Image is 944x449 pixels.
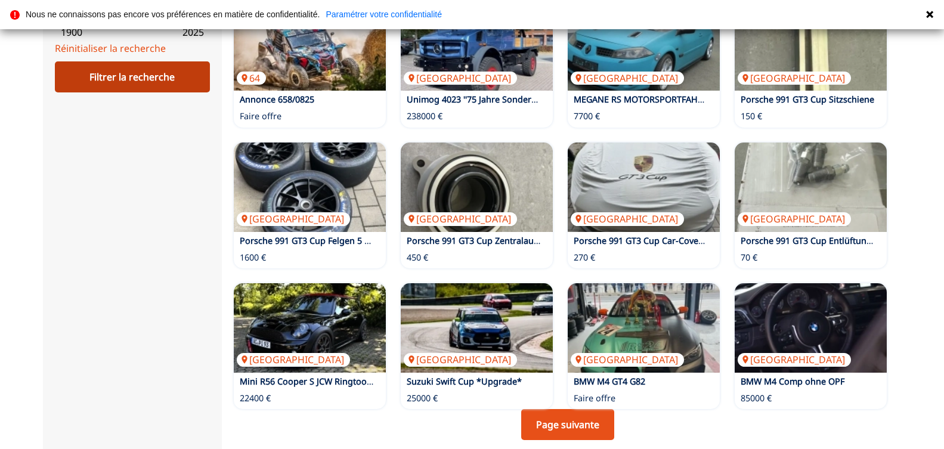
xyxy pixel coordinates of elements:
[237,212,350,225] p: [GEOGRAPHIC_DATA]
[574,110,600,122] p: 7700 €
[26,10,320,18] p: Nous ne connaissons pas encore vos préférences en matière de confidentialité.
[55,61,210,92] div: Filtrer la recherche
[404,72,517,85] p: [GEOGRAPHIC_DATA]
[568,143,720,232] img: Porsche 991 GT3 Cup Car-Cover Indoor
[401,283,553,373] img: Suzuki Swift Cup *Upgrade*
[571,353,684,366] p: [GEOGRAPHIC_DATA]
[735,1,887,91] a: Porsche 991 GT3 Cup Sitzschiene[GEOGRAPHIC_DATA]
[735,143,887,232] img: Porsche 991 GT3 Cup Entlüftungssatz 991.351.919.8A
[240,376,411,387] a: Mini R56 Cooper S JCW Ringtool Clubsport
[234,1,386,91] a: Annonce 658/082564
[55,42,166,55] a: Réinitialiser la recherche
[182,26,204,39] p: 2025
[741,110,762,122] p: 150 €
[401,143,553,232] img: Porsche 991 GT3 Cup Zentralausrücker 991 GT3 Cup
[401,283,553,373] a: Suzuki Swift Cup *Upgrade*[GEOGRAPHIC_DATA]
[571,212,684,225] p: [GEOGRAPHIC_DATA]
[234,283,386,373] img: Mini R56 Cooper S JCW Ringtool Clubsport
[735,283,887,373] img: BMW M4 Comp ohne OPF
[401,143,553,232] a: Porsche 991 GT3 Cup Zentralausrücker 991 GT3 Cup[GEOGRAPHIC_DATA]
[407,110,442,122] p: 238000 €
[574,252,595,264] p: 270 €
[568,1,720,91] img: MEGANE RS MOTORSPORTFAHRZEUG MIT STRASSENZULASSUNG :-)
[240,235,426,246] a: Porsche 991 GT3 Cup Felgen 5 Stück mit RDKS
[407,252,428,264] p: 450 €
[574,94,847,105] a: MEGANE RS MOTORSPORTFAHRZEUG MIT STRASSENZULASSUNG :-)
[61,26,82,39] p: 1900
[404,353,517,366] p: [GEOGRAPHIC_DATA]
[735,283,887,373] a: BMW M4 Comp ohne OPF[GEOGRAPHIC_DATA]
[568,283,720,373] a: BMW M4 GT4 G82[GEOGRAPHIC_DATA]
[738,72,851,85] p: [GEOGRAPHIC_DATA]
[741,376,844,387] a: BMW M4 Comp ohne OPF
[741,252,757,264] p: 70 €
[240,252,266,264] p: 1600 €
[326,10,442,18] a: Paramétrer votre confidentialité
[735,1,887,91] img: Porsche 991 GT3 Cup Sitzschiene
[401,1,553,91] a: Unimog 4023 ''75 Jahre Sondermodell ''[GEOGRAPHIC_DATA]
[240,94,314,105] a: Annonce 658/0825
[574,376,645,387] a: BMW M4 GT4 G82
[237,72,266,85] p: 64
[401,1,553,91] img: Unimog 4023 ''75 Jahre Sondermodell ''
[741,94,874,105] a: Porsche 991 GT3 Cup Sitzschiene
[568,1,720,91] a: MEGANE RS MOTORSPORTFAHRZEUG MIT STRASSENZULASSUNG :-)[GEOGRAPHIC_DATA]
[568,143,720,232] a: Porsche 991 GT3 Cup Car-Cover Indoor[GEOGRAPHIC_DATA]
[568,283,720,373] img: BMW M4 GT4 G82
[521,409,614,440] a: Page suivante
[407,392,438,404] p: 25000 €
[407,376,522,387] a: Suzuki Swift Cup *Upgrade*
[574,235,732,246] a: Porsche 991 GT3 Cup Car-Cover Indoor
[738,212,851,225] p: [GEOGRAPHIC_DATA]
[741,392,772,404] p: 85000 €
[738,353,851,366] p: [GEOGRAPHIC_DATA]
[240,110,281,122] p: Faire offre
[234,143,386,232] img: Porsche 991 GT3 Cup Felgen 5 Stück mit RDKS
[404,212,517,225] p: [GEOGRAPHIC_DATA]
[234,283,386,373] a: Mini R56 Cooper S JCW Ringtool Clubsport[GEOGRAPHIC_DATA]
[234,143,386,232] a: Porsche 991 GT3 Cup Felgen 5 Stück mit RDKS[GEOGRAPHIC_DATA]
[237,353,350,366] p: [GEOGRAPHIC_DATA]
[574,392,615,404] p: Faire offre
[407,235,617,246] a: Porsche 991 GT3 Cup Zentralausrücker 991 GT3 Cup
[240,392,271,404] p: 22400 €
[234,1,386,91] img: Annonce 658/0825
[407,94,565,105] a: Unimog 4023 ''75 Jahre Sondermodell ''
[571,72,684,85] p: [GEOGRAPHIC_DATA]
[735,143,887,232] a: Porsche 991 GT3 Cup Entlüftungssatz 991.351.919.8A[GEOGRAPHIC_DATA]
